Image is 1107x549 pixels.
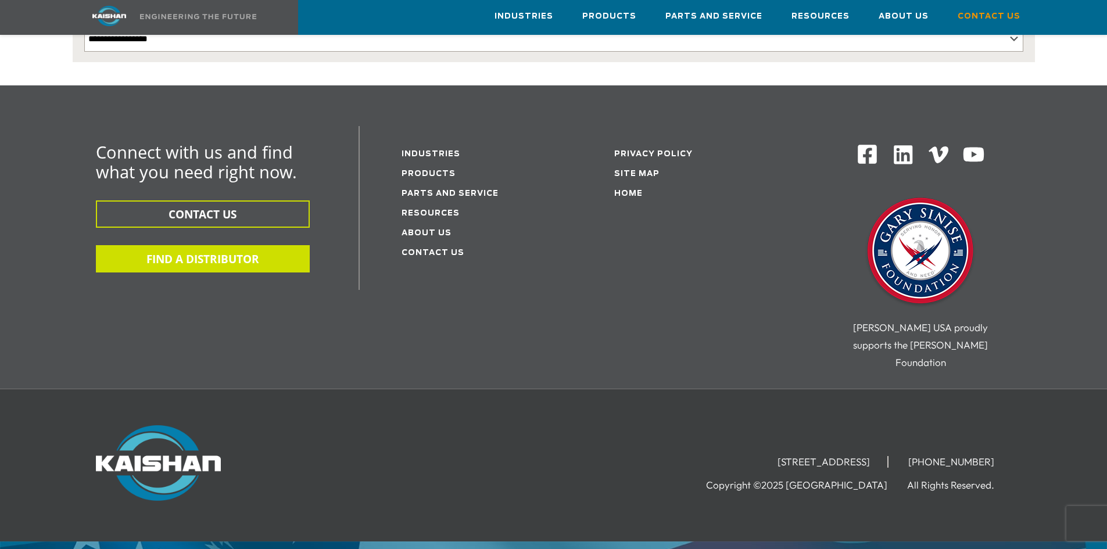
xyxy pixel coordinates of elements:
a: Home [614,190,643,198]
a: Products [402,170,456,178]
span: About Us [879,10,929,23]
img: Vimeo [929,146,948,163]
li: Copyright ©2025 [GEOGRAPHIC_DATA] [706,479,905,491]
a: Site Map [614,170,660,178]
a: Resources [402,210,460,217]
img: kaishan logo [66,6,153,26]
li: [PHONE_NUMBER] [891,456,1012,468]
li: All Rights Reserved. [907,479,1012,491]
a: Industries [495,1,553,32]
span: Industries [495,10,553,23]
span: Connect with us and find what you need right now. [96,141,297,183]
a: Parts and service [402,190,499,198]
img: Engineering the future [140,14,256,19]
a: Industries [402,150,460,158]
img: Kaishan [96,425,221,501]
a: Parts and Service [665,1,762,32]
a: Contact Us [402,249,464,257]
img: Gary Sinise Foundation [862,194,979,310]
a: Contact Us [958,1,1020,32]
span: Parts and Service [665,10,762,23]
span: Products [582,10,636,23]
a: Resources [791,1,850,32]
li: [STREET_ADDRESS] [760,456,889,468]
img: Facebook [857,143,878,165]
span: Resources [791,10,850,23]
span: Contact Us [958,10,1020,23]
img: Linkedin [892,143,915,166]
span: [PERSON_NAME] USA proudly supports the [PERSON_NAME] Foundation [853,321,988,368]
a: About Us [879,1,929,32]
a: Products [582,1,636,32]
a: Privacy Policy [614,150,693,158]
button: CONTACT US [96,200,310,228]
button: FIND A DISTRIBUTOR [96,245,310,272]
a: About Us [402,229,452,237]
img: Youtube [962,143,985,166]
